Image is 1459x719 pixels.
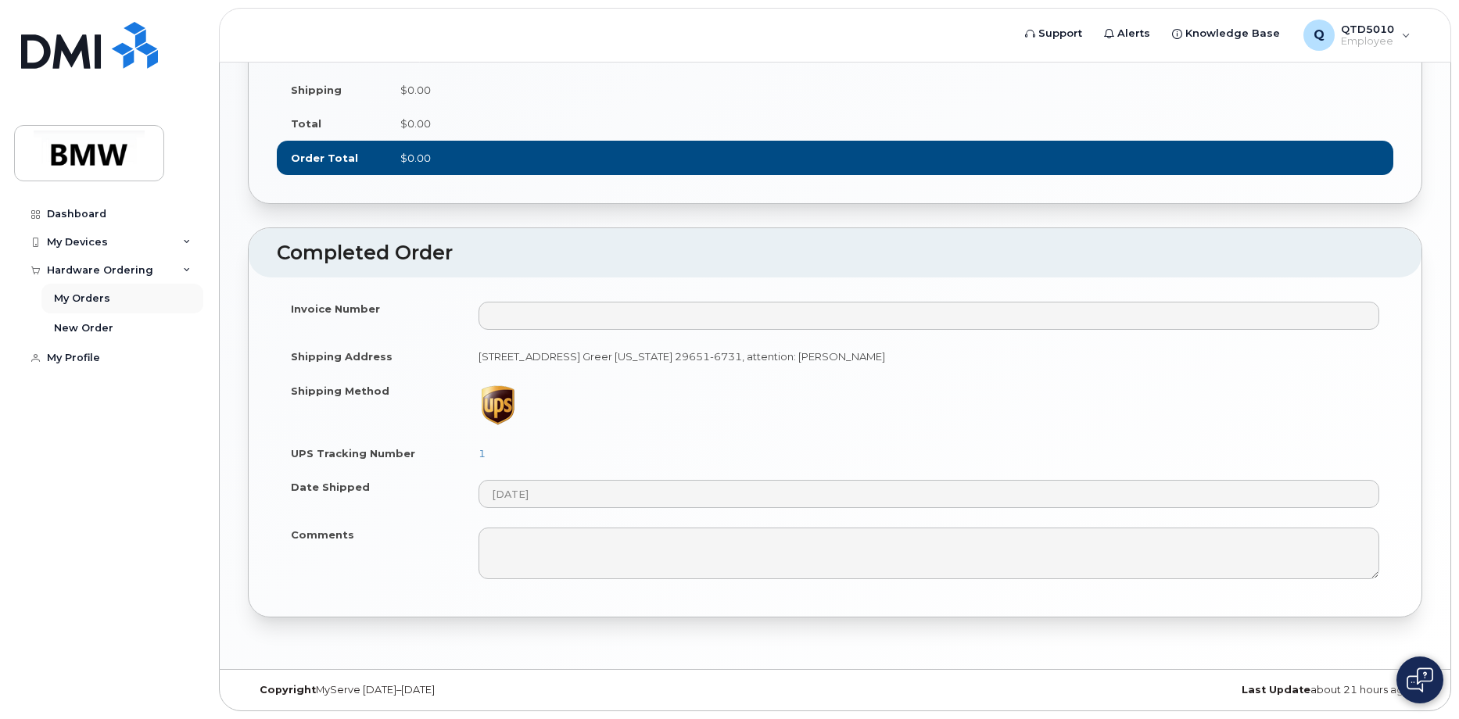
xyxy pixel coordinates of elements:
[291,349,393,364] label: Shipping Address
[1038,26,1082,41] span: Support
[400,84,431,96] span: $0.00
[260,684,316,696] strong: Copyright
[1014,18,1093,49] a: Support
[1292,20,1421,51] div: QTD5010
[400,152,431,164] span: $0.00
[1341,35,1394,48] span: Employee
[291,480,370,495] label: Date Shipped
[1031,684,1422,696] div: about 21 hours ago
[291,446,415,461] label: UPS Tracking Number
[400,117,431,130] span: $0.00
[1407,667,1433,692] img: Open chat
[1341,23,1394,35] span: QTD5010
[248,684,640,696] div: MyServe [DATE]–[DATE]
[1161,18,1291,49] a: Knowledge Base
[291,116,321,131] label: Total
[1314,26,1325,45] span: Q
[1185,26,1280,41] span: Knowledge Base
[1117,26,1150,41] span: Alerts
[277,242,1393,264] h2: Completed Order
[291,528,354,542] label: Comments
[1093,18,1161,49] a: Alerts
[464,339,1393,374] td: [STREET_ADDRESS] Greer [US_STATE] 29651-6731, attention: [PERSON_NAME]
[291,384,389,399] label: Shipping Method
[1242,684,1310,696] strong: Last Update
[291,151,358,166] label: Order Total
[479,447,486,460] a: 1
[291,302,380,317] label: Invoice Number
[479,384,518,427] img: ups-065b5a60214998095c38875261380b7f924ec8f6fe06ec167ae1927634933c50.png
[291,83,342,98] label: Shipping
